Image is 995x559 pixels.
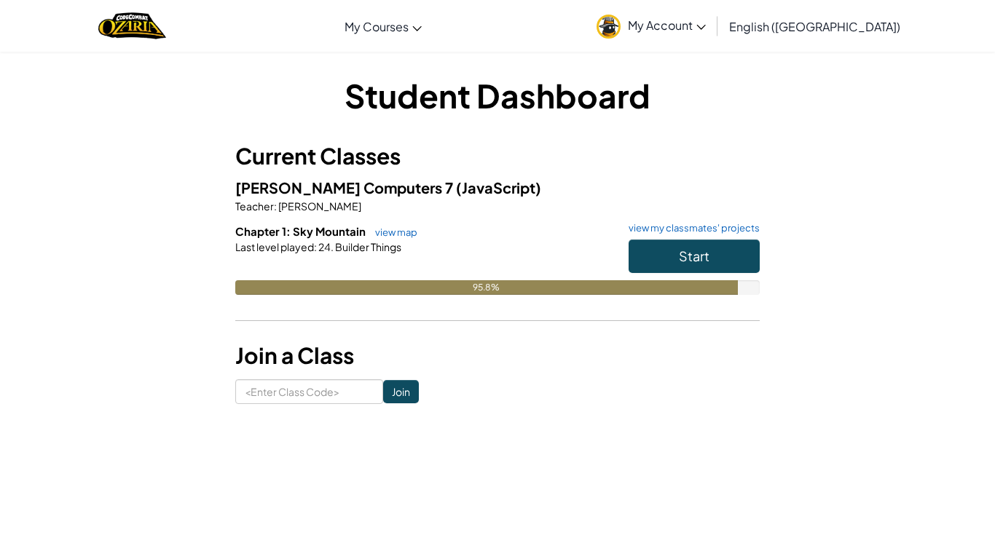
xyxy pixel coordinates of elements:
[98,11,166,41] a: Ozaria by CodeCombat logo
[277,199,361,213] span: [PERSON_NAME]
[628,17,706,33] span: My Account
[456,178,541,197] span: (JavaScript)
[98,11,166,41] img: Home
[629,239,760,273] button: Start
[729,19,900,34] span: English ([GEOGRAPHIC_DATA])
[317,240,334,253] span: 24.
[314,240,317,253] span: :
[235,240,314,253] span: Last level played
[334,240,401,253] span: Builder Things
[235,199,274,213] span: Teacher
[235,339,760,372] h3: Join a Class
[235,140,760,173] h3: Current Classes
[368,226,417,238] a: view map
[345,19,409,34] span: My Courses
[679,247,709,264] span: Start
[337,7,429,46] a: My Courses
[235,280,738,295] div: 95.8%
[589,3,713,49] a: My Account
[621,223,760,233] a: view my classmates' projects
[235,224,368,238] span: Chapter 1: Sky Mountain
[235,73,760,118] h1: Student Dashboard
[722,7,908,46] a: English ([GEOGRAPHIC_DATA])
[235,178,456,197] span: [PERSON_NAME] Computers 7
[274,199,277,213] span: :
[597,15,621,39] img: avatar
[383,380,419,403] input: Join
[235,379,383,404] input: <Enter Class Code>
